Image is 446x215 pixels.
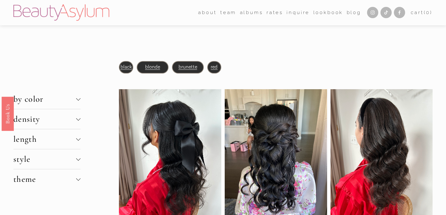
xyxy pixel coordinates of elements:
a: Rates [267,8,283,18]
button: density [13,109,81,129]
span: 0 [426,10,430,15]
span: theme [13,174,76,184]
a: brunette [179,64,197,70]
a: Facebook [394,7,405,18]
span: density [13,114,76,124]
button: style [13,149,81,169]
button: by color [13,89,81,109]
a: black [120,64,132,70]
span: length [13,134,76,144]
button: theme [13,169,81,189]
a: Inquire [287,8,310,18]
span: ( ) [424,10,433,15]
a: Instagram [367,7,378,18]
a: red [211,64,218,70]
span: style [13,154,76,164]
a: Lookbook [313,8,343,18]
a: Book Us [2,96,14,131]
a: TikTok [380,7,392,18]
span: team [220,8,236,17]
a: 0 items in cart [411,8,433,17]
a: folder dropdown [220,8,236,18]
button: length [13,129,81,149]
img: Beauty Asylum | Bridal Hair &amp; Makeup Charlotte &amp; Atlanta [13,4,109,21]
a: albums [240,8,263,18]
a: Blog [347,8,361,18]
a: blonde [145,64,160,70]
a: folder dropdown [198,8,217,18]
span: by color [13,94,76,104]
span: about [198,8,217,17]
